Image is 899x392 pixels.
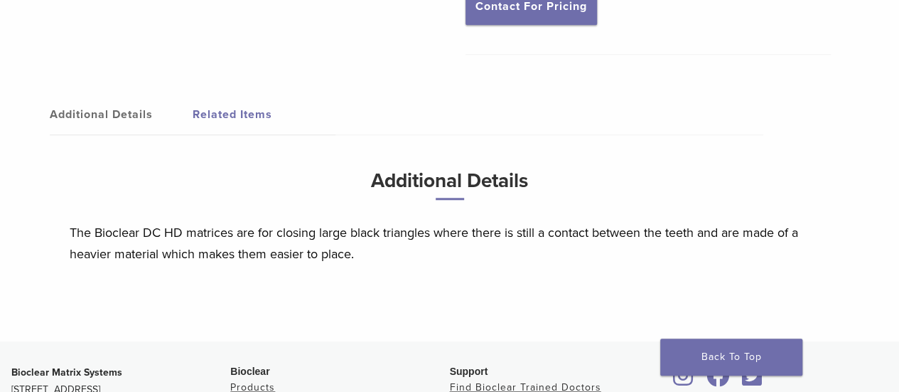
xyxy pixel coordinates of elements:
span: Support [450,366,488,377]
a: Bioclear [701,374,734,388]
h3: Additional Details [70,164,830,211]
p: The Bioclear DC HD matrices are for closing large black triangles where there is still a contact ... [70,222,830,265]
a: Bioclear [737,374,767,388]
a: Back To Top [660,339,802,376]
a: Additional Details [50,95,193,134]
strong: Bioclear Matrix Systems [11,366,122,378]
a: Bioclear [669,374,699,388]
a: Related Items [193,95,335,134]
span: Bioclear [230,366,269,377]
